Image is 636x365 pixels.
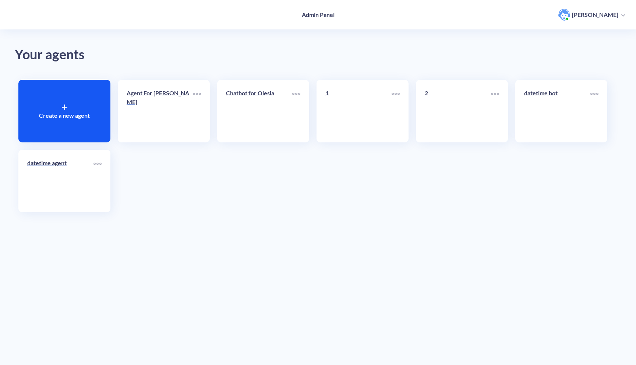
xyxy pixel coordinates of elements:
[425,89,491,134] a: 2
[572,11,618,19] p: [PERSON_NAME]
[302,11,335,18] h4: Admin Panel
[325,89,392,98] p: 1
[425,89,491,98] p: 2
[27,159,93,167] p: datetime agent
[524,89,590,134] a: datetime bot
[39,111,90,120] p: Create a new agent
[27,159,93,203] a: datetime agent
[555,8,629,21] button: user photo[PERSON_NAME]
[127,89,193,134] a: Agent For [PERSON_NAME]
[226,89,292,134] a: Chatbot for Olesia
[558,9,570,21] img: user photo
[226,89,292,98] p: Chatbot for Olesia
[524,89,590,98] p: datetime bot
[127,89,193,106] p: Agent For [PERSON_NAME]
[325,89,392,134] a: 1
[15,44,621,65] div: Your agents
